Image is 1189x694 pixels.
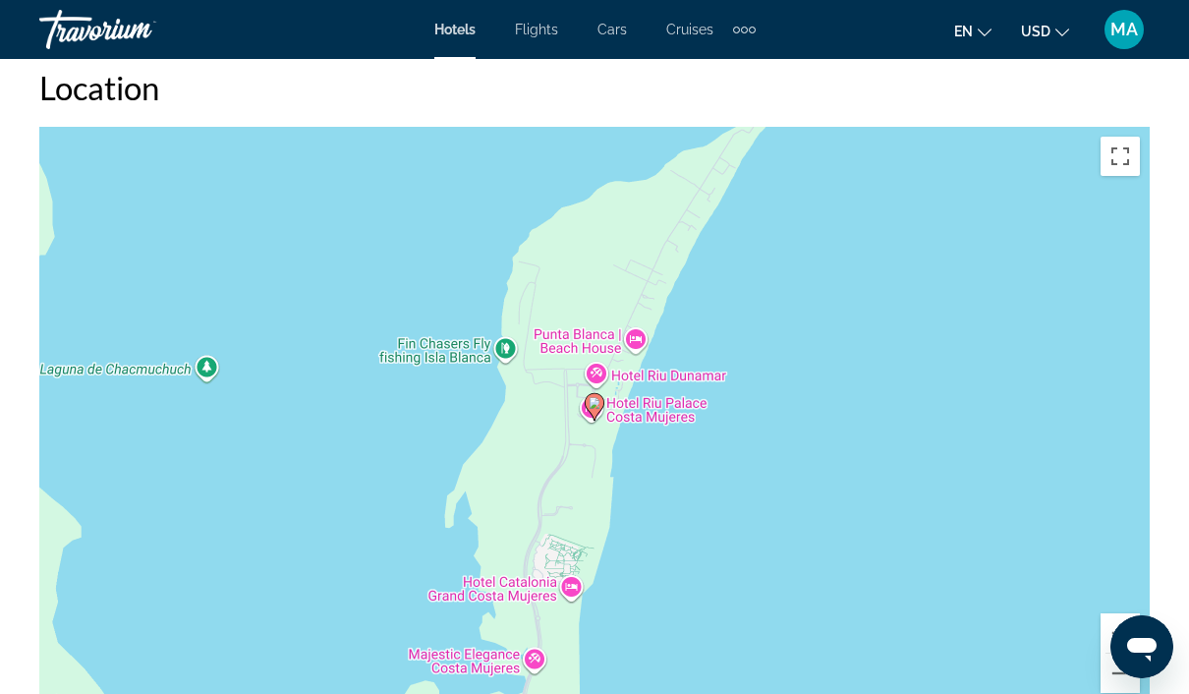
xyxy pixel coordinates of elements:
[954,17,991,45] button: Change language
[1101,137,1140,176] button: Toggle fullscreen view
[954,24,973,39] span: en
[39,4,236,55] a: Travorium
[1101,613,1140,653] button: Zoom in
[434,22,476,37] a: Hotels
[1101,654,1140,693] button: Zoom out
[666,22,713,37] a: Cruises
[1021,17,1069,45] button: Change currency
[1021,24,1050,39] span: USD
[39,68,1150,107] h2: Location
[733,14,756,45] button: Extra navigation items
[1110,20,1138,39] span: MA
[597,22,627,37] a: Cars
[1099,9,1150,50] button: User Menu
[1110,615,1173,678] iframe: Button to launch messaging window
[515,22,558,37] a: Flights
